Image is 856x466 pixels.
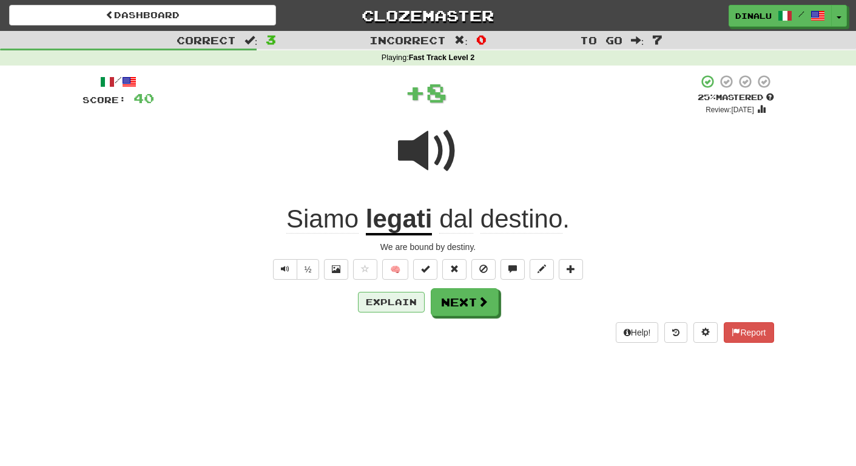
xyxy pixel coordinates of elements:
span: 0 [476,32,487,47]
button: ½ [297,259,320,280]
a: Dinalu / [729,5,832,27]
span: Siamo [286,204,359,234]
button: Discuss sentence (alt+u) [500,259,525,280]
button: Report [724,322,773,343]
button: Set this sentence to 100% Mastered (alt+m) [413,259,437,280]
span: To go [580,34,622,46]
span: Dinalu [735,10,772,21]
div: We are bound by destiny. [83,241,774,253]
span: Score: [83,95,126,105]
button: Reset to 0% Mastered (alt+r) [442,259,467,280]
u: legati [366,204,433,235]
span: : [454,35,468,46]
div: / [83,74,154,89]
span: 3 [266,32,276,47]
button: Edit sentence (alt+d) [530,259,554,280]
span: Incorrect [369,34,446,46]
a: Clozemaster [294,5,561,26]
span: dal [439,204,473,234]
div: Mastered [698,92,774,103]
span: destino [480,204,562,234]
button: Favorite sentence (alt+f) [353,259,377,280]
button: Help! [616,322,659,343]
button: Play sentence audio (ctl+space) [273,259,297,280]
button: Explain [358,292,425,312]
button: Next [431,288,499,316]
button: Round history (alt+y) [664,322,687,343]
span: : [631,35,644,46]
span: : [244,35,258,46]
span: 40 [133,90,154,106]
span: 25 % [698,92,716,102]
small: Review: [DATE] [706,106,754,114]
span: . [432,204,570,234]
button: Add to collection (alt+a) [559,259,583,280]
span: 8 [426,77,447,107]
strong: Fast Track Level 2 [409,53,475,62]
a: Dashboard [9,5,276,25]
span: 7 [652,32,662,47]
div: Text-to-speech controls [271,259,320,280]
button: Show image (alt+x) [324,259,348,280]
span: Correct [177,34,236,46]
button: 🧠 [382,259,408,280]
button: Ignore sentence (alt+i) [471,259,496,280]
span: + [405,74,426,110]
span: / [798,10,804,18]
